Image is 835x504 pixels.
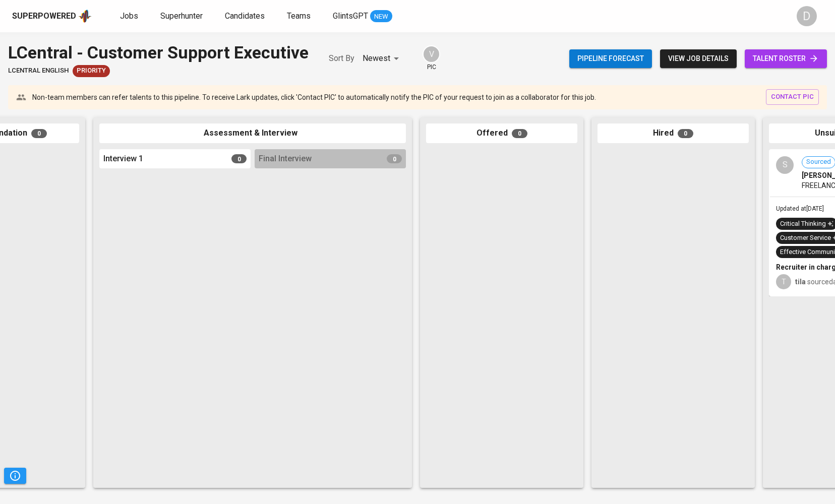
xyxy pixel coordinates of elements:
div: LCentral - Customer Support Executive [8,40,309,65]
span: NEW [370,12,392,22]
div: Newest [363,49,402,68]
span: Priority [73,66,110,76]
span: Candidates [225,11,265,21]
button: view job details [660,49,737,68]
span: talent roster [753,52,819,65]
span: Final Interview [259,153,312,165]
a: Candidates [225,10,267,23]
p: Newest [363,52,390,65]
a: talent roster [745,49,827,68]
span: 0 [31,129,47,138]
div: Assessment & Interview [99,123,406,143]
div: S [776,156,794,174]
span: Jobs [120,11,138,21]
div: pic [423,45,440,72]
span: GlintsGPT [333,11,368,21]
a: Jobs [120,10,140,23]
a: Superpoweredapp logo [12,9,92,24]
div: V [423,45,440,63]
span: 0 [678,129,693,138]
span: contact pic [771,91,814,103]
div: D [797,6,817,26]
div: T [776,274,791,289]
button: Pipeline Triggers [4,468,26,484]
span: Updated at [DATE] [776,205,824,212]
span: Teams [287,11,311,21]
span: 0 [231,154,247,163]
span: 0 [512,129,527,138]
a: Teams [287,10,313,23]
div: Superpowered [12,11,76,22]
span: LCentral English [8,66,69,76]
a: GlintsGPT NEW [333,10,392,23]
b: tila [795,278,806,286]
div: Offered [426,123,577,143]
button: Pipeline forecast [569,49,652,68]
span: 0 [387,154,402,163]
span: Sourced [802,157,835,167]
span: Pipeline forecast [577,52,644,65]
span: Superhunter [160,11,203,21]
span: Interview 1 [103,153,143,165]
p: Non-team members can refer talents to this pipeline. To receive Lark updates, click 'Contact PIC'... [32,92,596,102]
div: Hired [598,123,749,143]
p: Sort By [329,52,354,65]
a: Superhunter [160,10,205,23]
span: view job details [668,52,729,65]
div: New Job received from Demand Team [73,65,110,77]
img: app logo [78,9,92,24]
div: Critical Thinking [780,219,833,229]
button: contact pic [766,89,819,105]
